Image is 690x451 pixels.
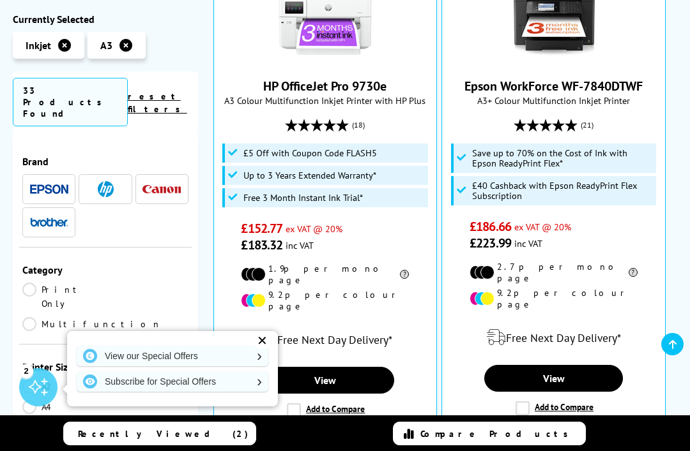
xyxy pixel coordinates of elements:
a: View [256,367,394,394]
span: 33 Products Found [13,78,128,126]
a: Canon [142,181,181,197]
span: ex VAT @ 20% [514,221,571,233]
a: Epson [30,181,68,197]
span: (21) [581,113,594,137]
a: Subscribe for Special Offers [77,371,268,392]
a: Recently Viewed (2) [63,422,256,445]
div: 2 [19,364,33,378]
span: £186.66 [470,218,511,235]
span: £5 Off with Coupon Code FLASH5 [243,148,377,158]
div: Printer Size [22,360,188,373]
span: inc VAT [286,239,314,251]
li: 1.9p per mono page [241,263,409,286]
img: Brother [30,218,68,226]
span: Free 3 Month Instant Ink Trial* [243,193,363,203]
a: A4 [22,400,105,414]
img: HP [98,181,114,197]
a: A2 [22,380,105,394]
span: Save up to 70% on the Cost of Ink with Epson ReadyPrint Flex* [472,148,654,168]
span: Up to 3 Years Extended Warranty* [243,170,376,181]
li: 9.2p per colour page [470,287,638,310]
span: A3 [100,39,112,52]
a: View [484,365,622,392]
a: Print Only [22,283,105,311]
a: HP OfficeJet Pro 9730e [263,78,387,94]
div: ✕ [253,332,271,350]
a: Brother [30,214,68,230]
div: modal_delivery [220,322,430,357]
label: Add to Compare [287,403,365,417]
span: A3 Colour Multifunction Inkjet Printer with HP Plus [220,94,430,107]
div: modal_delivery [448,320,658,355]
li: 9.2p per colour page [241,289,409,312]
span: £152.77 [241,220,282,237]
label: Add to Compare [516,401,594,415]
span: Inkjet [26,39,51,52]
span: inc VAT [514,237,542,249]
div: Currently Selected [13,13,198,26]
img: Canon [142,185,181,193]
span: £223.99 [470,235,511,251]
span: Recently Viewed (2) [78,428,249,440]
a: Epson WorkForce WF-7840DTWF [464,78,643,94]
a: Multifunction [22,317,162,331]
span: A3+ Colour Multifunction Inkjet Printer [448,94,658,107]
a: HP [86,181,125,197]
span: ex VAT @ 20% [286,223,342,235]
div: Brand [22,155,188,168]
span: (18) [352,113,365,137]
span: Compare Products [420,428,575,440]
a: HP OfficeJet Pro 9730e [277,55,373,68]
a: Epson WorkForce WF-7840DTWF [506,55,602,68]
a: Compare Products [393,422,586,445]
a: reset filters [128,91,187,115]
div: Category [22,263,188,276]
span: £40 Cashback with Epson ReadyPrint Flex Subscription [472,181,654,201]
li: 2.7p per mono page [470,261,638,284]
span: £183.32 [241,237,282,253]
img: Epson [30,184,68,194]
a: View our Special Offers [77,346,268,366]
